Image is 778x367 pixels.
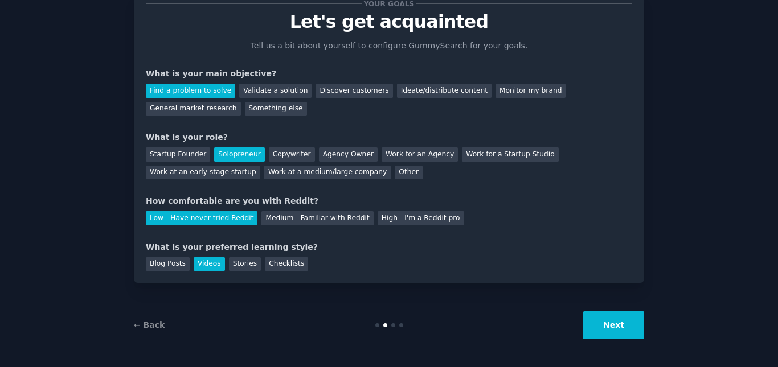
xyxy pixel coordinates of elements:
[146,211,257,225] div: Low - Have never tried Reddit
[395,166,423,180] div: Other
[316,84,392,98] div: Discover customers
[245,40,533,52] p: Tell us a bit about yourself to configure GummySearch for your goals.
[146,147,210,162] div: Startup Founder
[462,147,558,162] div: Work for a Startup Studio
[382,147,458,162] div: Work for an Agency
[496,84,566,98] div: Monitor my brand
[583,311,644,339] button: Next
[146,12,632,32] p: Let's get acquainted
[239,84,312,98] div: Validate a solution
[146,195,632,207] div: How comfortable are you with Reddit?
[261,211,373,225] div: Medium - Familiar with Reddit
[229,257,261,271] div: Stories
[397,84,492,98] div: Ideate/distribute content
[146,241,632,253] div: What is your preferred learning style?
[269,147,315,162] div: Copywriter
[319,147,378,162] div: Agency Owner
[146,166,260,180] div: Work at an early stage startup
[146,84,235,98] div: Find a problem to solve
[146,257,190,271] div: Blog Posts
[214,147,264,162] div: Solopreneur
[378,211,464,225] div: High - I'm a Reddit pro
[265,257,308,271] div: Checklists
[146,68,632,80] div: What is your main objective?
[245,102,307,116] div: Something else
[134,320,165,329] a: ← Back
[194,257,225,271] div: Videos
[264,166,391,180] div: Work at a medium/large company
[146,131,632,143] div: What is your role?
[146,102,241,116] div: General market research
